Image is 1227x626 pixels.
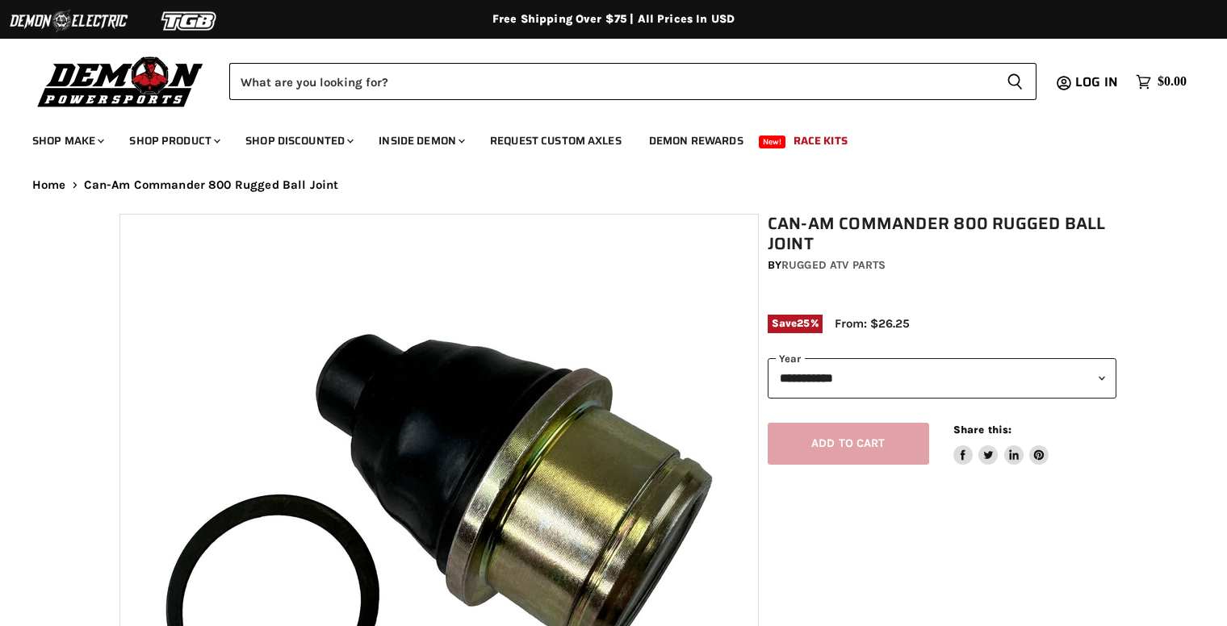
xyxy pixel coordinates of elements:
span: From: $26.25 [835,316,910,331]
ul: Main menu [20,118,1183,157]
span: Share this: [953,424,1011,436]
a: Inside Demon [366,124,475,157]
aside: Share this: [953,423,1049,465]
h1: Can-Am Commander 800 Rugged Ball Joint [768,214,1116,254]
a: Shop Make [20,124,114,157]
span: New! [759,136,786,148]
span: Can-Am Commander 800 Rugged Ball Joint [84,178,339,192]
a: Home [32,178,66,192]
a: Shop Product [117,124,230,157]
a: Request Custom Axles [478,124,634,157]
a: Race Kits [781,124,860,157]
a: Shop Discounted [233,124,363,157]
img: Demon Electric Logo 2 [8,6,129,36]
img: Demon Powersports [32,52,209,110]
span: Log in [1075,72,1118,92]
form: Product [229,63,1036,100]
div: by [768,257,1116,274]
button: Search [994,63,1036,100]
a: Rugged ATV Parts [781,258,886,272]
input: Search [229,63,994,100]
span: 25 [797,317,810,329]
a: Demon Rewards [637,124,756,157]
img: TGB Logo 2 [129,6,250,36]
select: year [768,358,1116,398]
a: $0.00 [1128,70,1195,94]
a: Log in [1068,75,1128,90]
span: Save % [768,315,823,332]
span: $0.00 [1158,74,1187,90]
